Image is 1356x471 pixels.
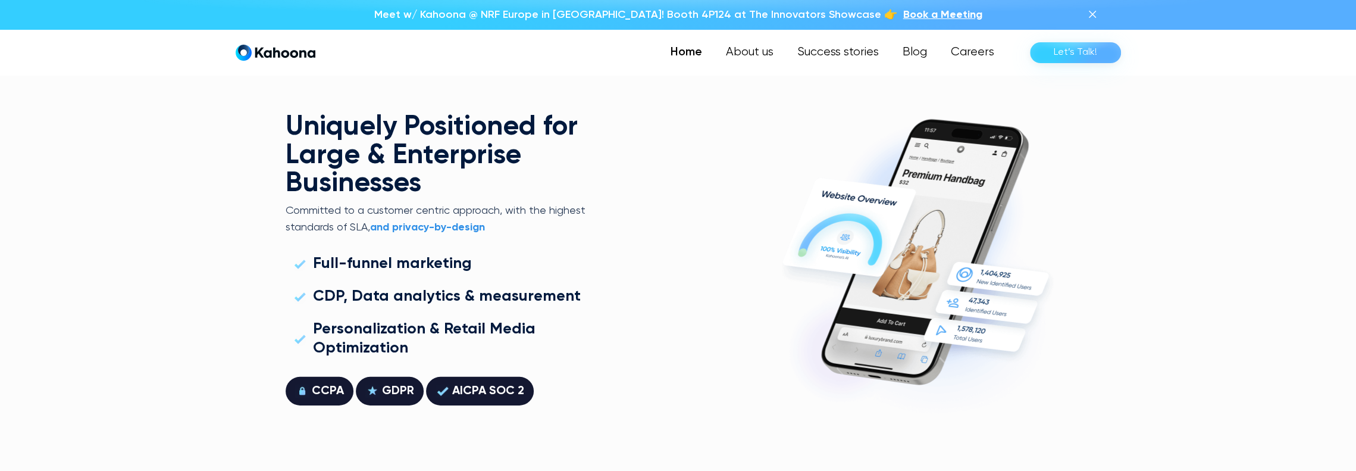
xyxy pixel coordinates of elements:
[236,44,315,61] a: home
[891,40,939,64] a: Blog
[370,222,485,233] strong: and privacy-by-design
[903,10,982,20] span: Book a Meeting
[659,40,714,64] a: Home
[313,255,472,273] div: Full-funnel marketing
[785,40,891,64] a: Success stories
[939,40,1006,64] a: Careers
[313,320,581,357] div: Personalization & Retail Media Optimization
[1054,43,1097,62] div: Let’s Talk!
[286,113,588,199] h2: Uniquely Positioned for Large & Enterprise Businesses
[382,382,414,401] div: GDPR
[1030,42,1121,63] a: Let’s Talk!
[452,382,524,401] div: AICPA SOC 2
[313,288,581,306] div: CDP, Data analytics & measurement
[286,203,588,236] p: Committed to a customer centric approach, with the highest standards of SLA,
[312,382,344,401] div: CCPA
[374,7,897,23] p: Meet w/ Kahoona @ NRF Europe in [GEOGRAPHIC_DATA]! Booth 4P124 at The Innovators Showcase 👉
[903,7,982,23] a: Book a Meeting
[714,40,785,64] a: About us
